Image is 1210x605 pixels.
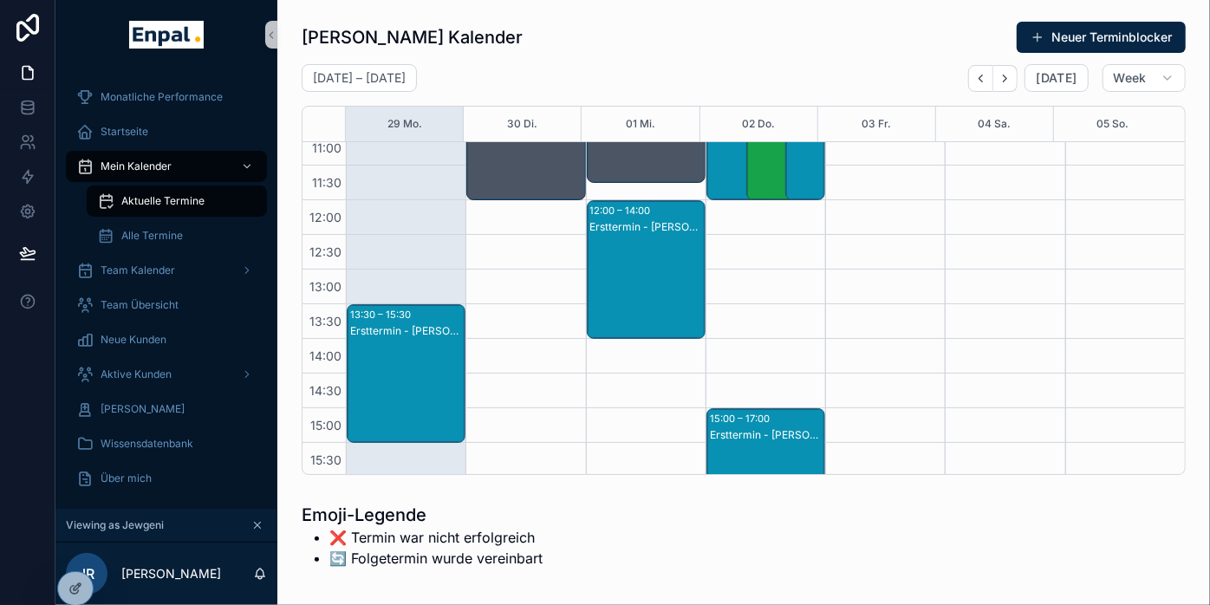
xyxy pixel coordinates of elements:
[66,151,267,182] a: Mein Kalender
[101,437,193,451] span: Wissensdatenbank
[348,305,465,442] div: 13:30 – 15:30Ersttermin - [PERSON_NAME]
[588,201,705,338] div: 12:00 – 14:00Ersttermin - [PERSON_NAME]
[101,125,148,139] span: Startseite
[305,210,346,224] span: 12:00
[305,314,346,329] span: 13:30
[978,107,1011,141] button: 04 Sa.
[101,263,175,277] span: Team Kalender
[101,333,166,347] span: Neue Kunden
[1017,22,1186,53] button: Neuer Terminblocker
[66,359,267,390] a: Aktive Kunden
[66,289,267,321] a: Team Übersicht
[350,306,415,323] div: 13:30 – 15:30
[313,69,406,87] h2: [DATE] – [DATE]
[101,159,172,173] span: Mein Kalender
[101,472,152,485] span: Über mich
[79,563,95,584] span: JR
[66,324,267,355] a: Neue Kunden
[308,140,346,155] span: 11:00
[66,518,164,532] span: Viewing as Jewgeni
[305,279,346,294] span: 13:00
[862,107,891,141] button: 03 Fr.
[66,116,267,147] a: Startseite
[306,452,346,467] span: 15:30
[507,107,537,141] button: 30 Di.
[1096,107,1129,141] button: 05 So.
[993,65,1018,92] button: Next
[87,220,267,251] a: Alle Termine
[101,402,185,416] span: [PERSON_NAME]
[1036,70,1077,86] span: [DATE]
[707,409,824,546] div: 15:00 – 17:00Ersttermin - [PERSON_NAME]
[590,220,704,234] div: Ersttermin - [PERSON_NAME]
[968,65,993,92] button: Back
[590,202,655,219] div: 12:00 – 14:00
[129,21,203,49] img: App logo
[742,107,775,141] button: 02 Do.
[302,503,543,527] h1: Emoji-Legende
[101,298,179,312] span: Team Übersicht
[305,244,346,259] span: 12:30
[305,383,346,398] span: 14:30
[710,428,823,442] div: Ersttermin - [PERSON_NAME]
[121,229,183,243] span: Alle Termine
[626,107,655,141] button: 01 Mi.
[387,107,422,141] button: 29 Mo.
[66,81,267,113] a: Monatliche Performance
[66,428,267,459] a: Wissensdatenbank
[329,548,543,569] li: 🔄️ Folgetermin wurde vereinbart
[121,565,221,582] p: [PERSON_NAME]
[710,410,774,427] div: 15:00 – 17:00
[66,394,267,425] a: [PERSON_NAME]
[306,418,346,433] span: 15:00
[350,324,464,338] div: Ersttermin - [PERSON_NAME]
[1025,64,1088,92] button: [DATE]
[1114,70,1147,86] span: Week
[66,255,267,286] a: Team Kalender
[121,194,205,208] span: Aktuelle Termine
[305,348,346,363] span: 14:00
[329,527,543,548] li: ❌ Termin war nicht erfolgreich
[1103,64,1186,92] button: Week
[308,175,346,190] span: 11:30
[101,90,223,104] span: Monatliche Performance
[302,25,523,49] h1: [PERSON_NAME] Kalender
[87,185,267,217] a: Aktuelle Termine
[101,368,172,381] span: Aktive Kunden
[55,69,277,509] div: scrollable content
[66,463,267,494] a: Über mich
